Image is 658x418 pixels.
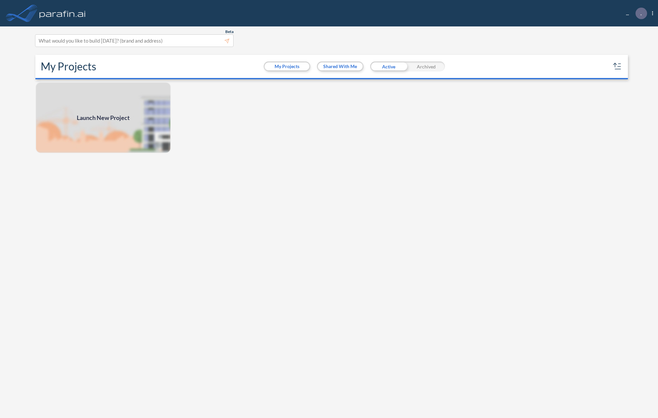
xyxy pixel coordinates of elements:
img: add [35,82,171,153]
button: My Projects [265,62,309,70]
p: . [640,10,642,16]
button: sort [612,61,623,72]
div: ... [616,8,653,19]
a: Launch New Project [35,82,171,153]
h2: My Projects [41,60,96,73]
span: Beta [225,29,234,34]
span: Launch New Project [77,113,130,122]
div: Archived [408,61,445,71]
button: Shared With Me [318,62,363,70]
img: logo [38,7,87,20]
div: Active [370,61,408,71]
